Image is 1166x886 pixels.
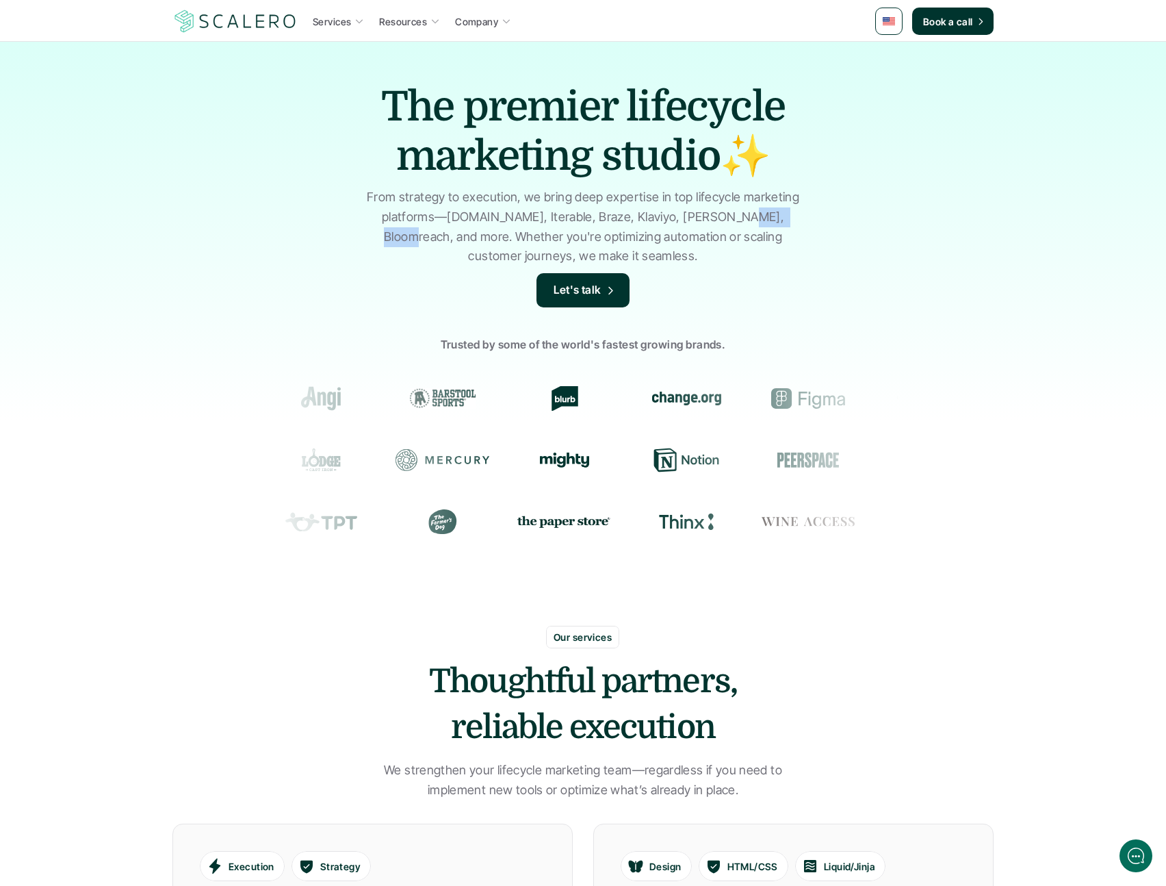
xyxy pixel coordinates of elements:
[320,859,361,873] p: Strategy
[344,82,822,181] h1: The premier lifecycle marketing studio✨
[536,273,630,307] a: Let's talk
[229,859,274,873] p: Execution
[313,14,351,29] p: Services
[923,14,973,29] p: Book a call
[649,859,682,873] p: Design
[378,659,788,750] h2: Thoughtful partners, reliable execution
[21,66,253,88] h1: Hi! Welcome to [GEOGRAPHIC_DATA].
[455,14,498,29] p: Company
[824,859,875,873] p: Liquid/Jinja
[1119,839,1152,872] iframe: gist-messenger-bubble-iframe
[21,91,253,157] h2: Let us know if we can help with lifecycle marketing.
[172,8,298,34] img: Scalero company logotype
[912,8,994,35] a: Book a call
[727,859,778,873] p: HTML/CSS
[379,14,427,29] p: Resources
[21,181,252,209] button: New conversation
[554,630,612,644] p: Our services
[361,761,805,800] p: We strengthen your lifecycle marketing team—regardless if you need to implement new tools or opti...
[172,9,298,34] a: Scalero company logotype
[88,190,164,201] span: New conversation
[554,281,601,299] p: Let's talk
[114,479,173,488] span: We run on Gist
[361,188,805,266] p: From strategy to execution, we bring deep expertise in top lifecycle marketing platforms—[DOMAIN_...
